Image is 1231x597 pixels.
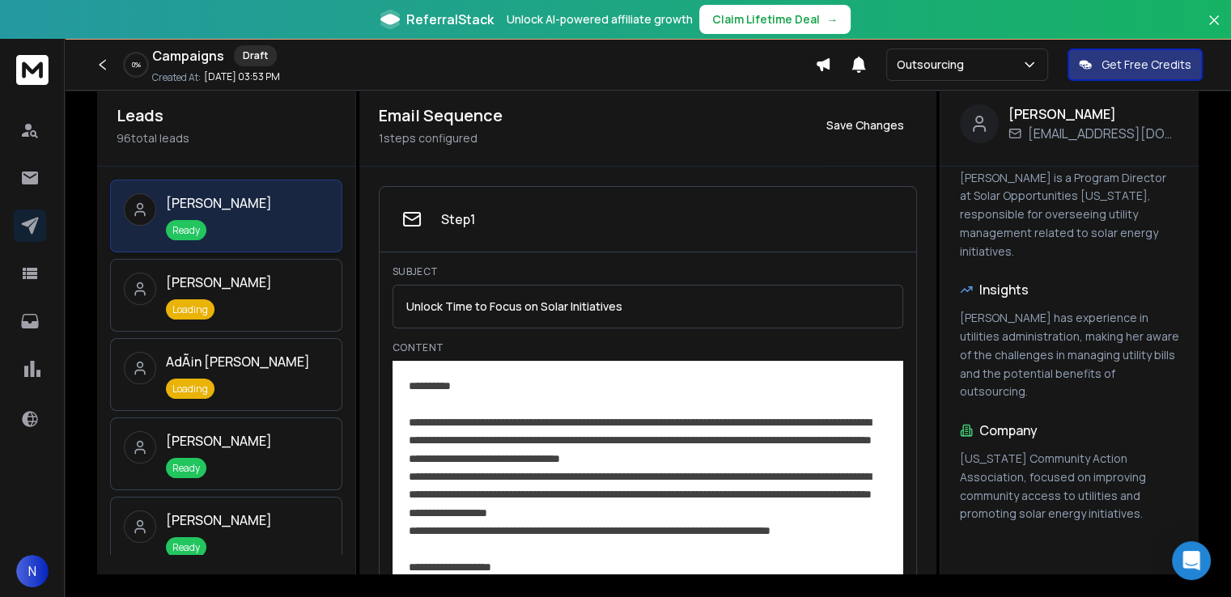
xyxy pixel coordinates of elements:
[960,309,1179,401] p: [PERSON_NAME] has experience in utilities administration, making her aware of the challenges in m...
[507,11,693,28] p: Unlock AI-powered affiliate growth
[813,109,917,142] button: Save Changes
[166,352,310,371] h3: AdÃ¡n [PERSON_NAME]
[166,458,206,478] span: Ready
[897,57,970,73] p: Outsourcing
[166,510,272,530] h3: [PERSON_NAME]
[441,210,475,229] h3: Step 1
[16,555,49,587] button: N
[166,537,206,557] span: Ready
[960,450,1179,523] p: [US_STATE] Community Action Association, focused on improving community access to utilities and p...
[1008,104,1179,124] h3: [PERSON_NAME]
[406,10,494,29] span: ReferralStack
[117,104,336,127] h2: Leads
[393,265,903,278] label: Subject
[166,220,206,240] span: Ready
[166,273,272,292] h3: [PERSON_NAME]
[1102,57,1191,73] p: Get Free Credits
[1172,541,1211,580] div: Open Intercom Messenger
[960,133,1172,167] span: Program Director, Solar Opportunities [US_STATE]
[204,70,280,83] p: [DATE] 03:53 PM
[960,132,1179,260] p: [PERSON_NAME] is a Program Director at Solar Opportunities [US_STATE], responsible for overseeing...
[379,130,503,146] p: 1 steps configured
[166,431,272,451] h3: [PERSON_NAME]
[132,60,141,70] p: 0 %
[1068,49,1203,81] button: Get Free Credits
[166,193,272,213] h3: [PERSON_NAME]
[166,299,214,320] span: Loading
[393,341,903,354] label: Content
[379,104,503,127] h2: Email Sequence
[406,298,889,315] p: Unlock Time to Focus on Solar Initiatives
[152,71,201,84] p: Created At:
[117,130,336,146] div: 96 total leads
[979,280,1029,299] h4: Insights
[1028,124,1179,143] span: [EMAIL_ADDRESS][DOMAIN_NAME]
[166,379,214,399] span: Loading
[826,11,838,28] span: →
[699,5,851,34] button: Claim Lifetime Deal→
[979,421,1038,440] h4: Company
[1203,10,1225,49] button: Close banner
[152,46,224,66] h1: Campaigns
[234,45,277,66] div: Draft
